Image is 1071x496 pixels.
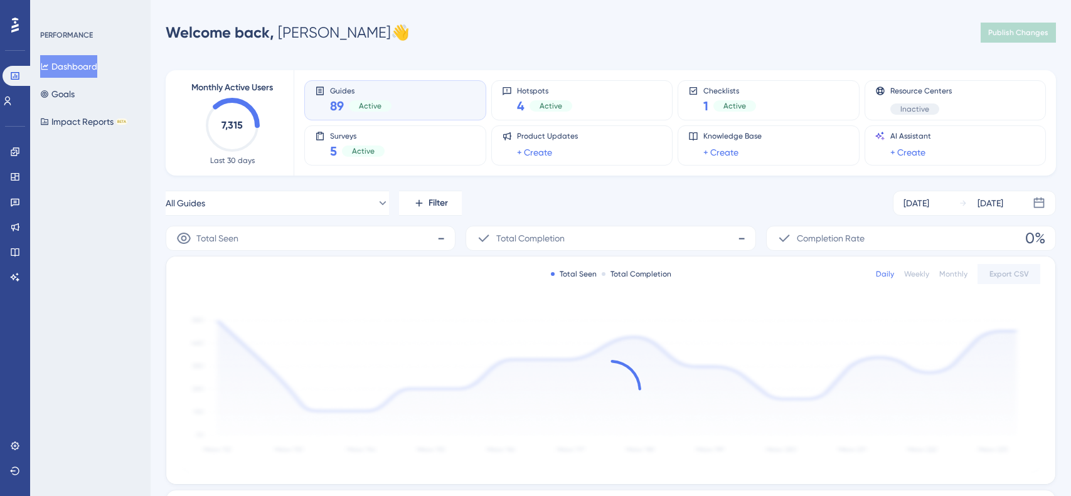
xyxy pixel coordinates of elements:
span: Total Completion [496,231,565,246]
div: Daily [876,269,894,279]
span: Active [723,101,746,111]
div: Total Seen [551,269,597,279]
span: All Guides [166,196,205,211]
span: Hotspots [517,86,572,95]
span: Total Seen [196,231,238,246]
span: 0% [1025,228,1045,248]
button: Export CSV [978,264,1040,284]
span: Last 30 days [210,156,255,166]
a: + Create [703,145,738,160]
span: - [738,228,745,248]
span: Checklists [703,86,756,95]
span: Active [352,146,375,156]
a: + Create [517,145,552,160]
span: Active [540,101,562,111]
div: [DATE] [903,196,929,211]
button: Goals [40,83,75,105]
span: - [437,228,445,248]
button: Dashboard [40,55,97,78]
div: BETA [116,119,127,125]
span: Publish Changes [988,28,1048,38]
span: AI Assistant [890,131,931,141]
button: Filter [399,191,462,216]
span: Guides [330,86,392,95]
span: 4 [517,97,525,115]
button: All Guides [166,191,389,216]
button: Impact ReportsBETA [40,110,127,133]
span: Surveys [330,131,385,140]
div: Total Completion [602,269,671,279]
span: Welcome back, [166,23,274,41]
span: 1 [703,97,708,115]
span: 89 [330,97,344,115]
text: 7,315 [221,119,243,131]
div: [DATE] [978,196,1003,211]
span: Active [359,101,381,111]
span: Knowledge Base [703,131,762,141]
span: Resource Centers [890,86,952,96]
a: + Create [890,145,925,160]
span: Monthly Active Users [191,80,273,95]
span: Completion Rate [797,231,865,246]
span: 5 [330,142,337,160]
div: Monthly [939,269,967,279]
span: Filter [429,196,448,211]
span: Inactive [900,104,929,114]
div: PERFORMANCE [40,30,93,40]
span: Product Updates [517,131,578,141]
button: Publish Changes [981,23,1056,43]
div: [PERSON_NAME] 👋 [166,23,410,43]
div: Weekly [904,269,929,279]
span: Export CSV [989,269,1029,279]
